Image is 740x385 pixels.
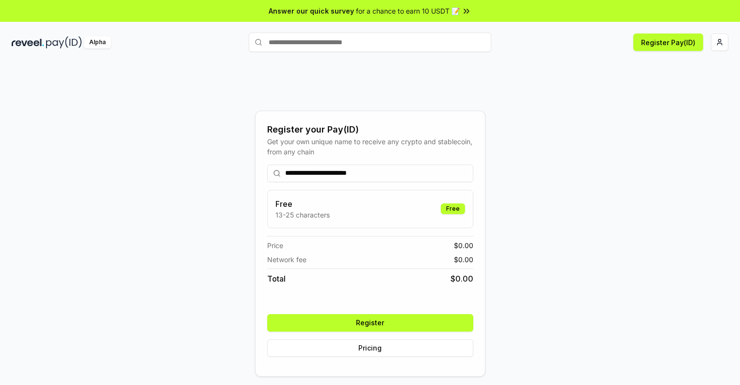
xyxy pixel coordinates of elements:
[84,36,111,49] div: Alpha
[454,254,473,265] span: $ 0.00
[267,254,306,265] span: Network fee
[450,273,473,285] span: $ 0.00
[267,339,473,357] button: Pricing
[275,198,330,210] h3: Free
[269,6,354,16] span: Answer our quick survey
[12,36,44,49] img: reveel_dark
[275,210,330,220] p: 13-25 characters
[267,123,473,136] div: Register your Pay(ID)
[454,240,473,251] span: $ 0.00
[267,314,473,332] button: Register
[441,203,465,214] div: Free
[267,240,283,251] span: Price
[356,6,460,16] span: for a chance to earn 10 USDT 📝
[267,273,286,285] span: Total
[633,33,703,51] button: Register Pay(ID)
[46,36,82,49] img: pay_id
[267,136,473,157] div: Get your own unique name to receive any crypto and stablecoin, from any chain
